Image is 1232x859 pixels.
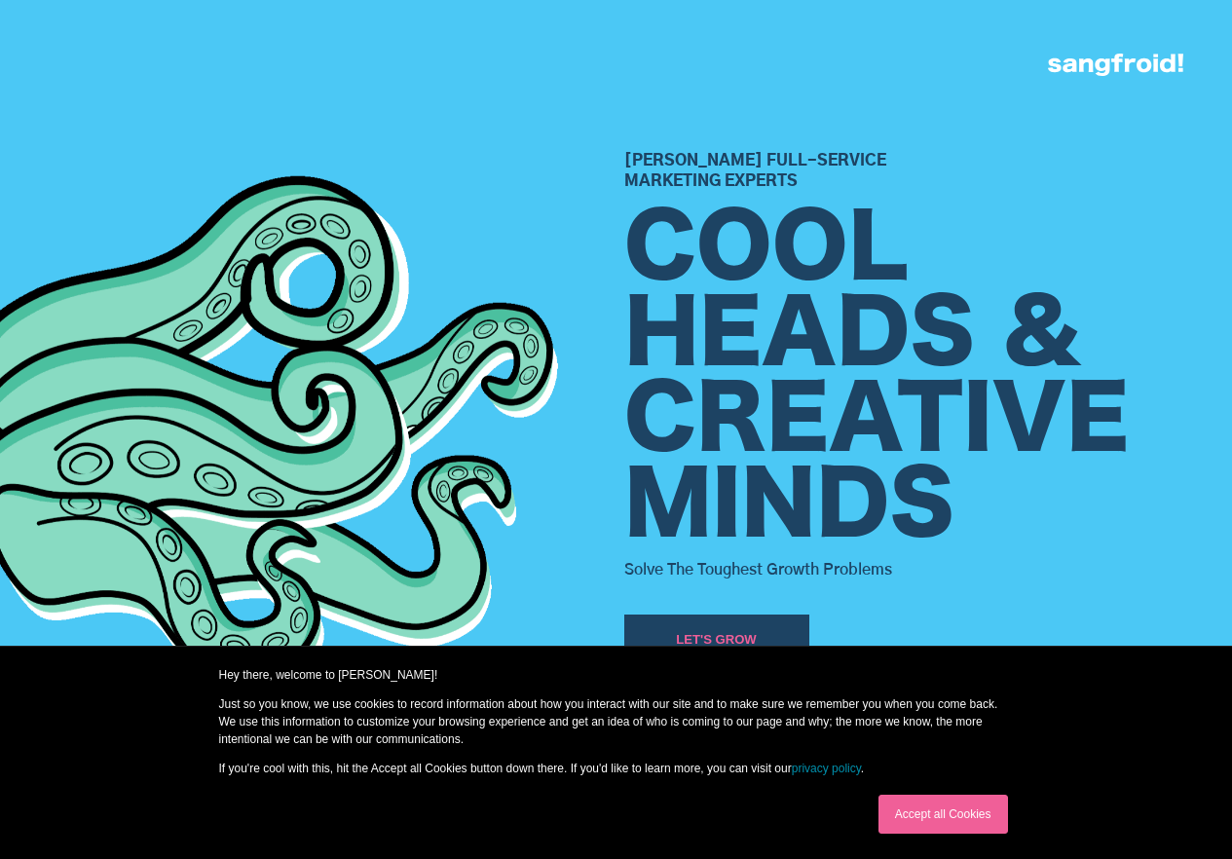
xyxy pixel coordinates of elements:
p: Just so you know, we use cookies to record information about how you interact with our site and t... [219,695,1014,748]
a: Accept all Cookies [878,795,1008,834]
p: If you're cool with this, hit the Accept all Cookies button down there. If you'd like to learn mo... [219,760,1014,777]
a: privacy policy [792,762,861,775]
img: logo [1048,54,1183,76]
a: Let's Grow [624,615,809,664]
p: Hey there, welcome to [PERSON_NAME]! [219,666,1014,684]
div: Let's Grow [676,630,757,650]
